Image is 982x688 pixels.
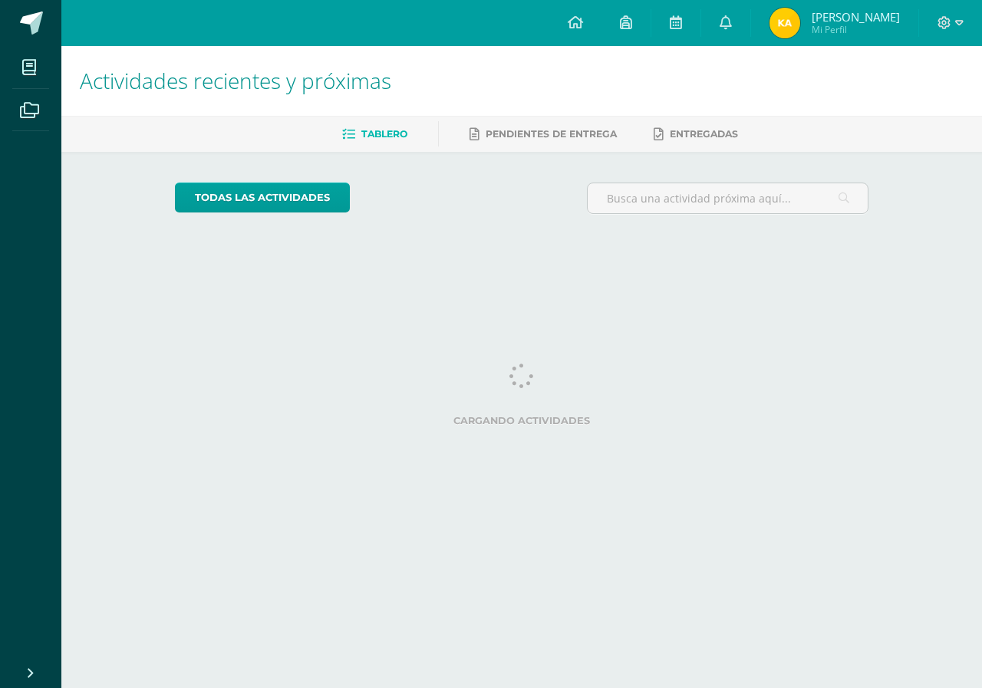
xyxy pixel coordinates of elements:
span: Actividades recientes y próximas [80,66,391,95]
label: Cargando actividades [175,415,869,426]
span: [PERSON_NAME] [812,9,900,25]
a: Tablero [342,122,407,146]
a: Entregadas [654,122,738,146]
a: Pendientes de entrega [470,122,617,146]
input: Busca una actividad próxima aquí... [588,183,868,213]
img: 6e1c79531bb9e4b390ca0280c9e69563.png [769,8,800,38]
span: Tablero [361,128,407,140]
span: Pendientes de entrega [486,128,617,140]
span: Mi Perfil [812,23,900,36]
span: Entregadas [670,128,738,140]
a: todas las Actividades [175,183,350,212]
